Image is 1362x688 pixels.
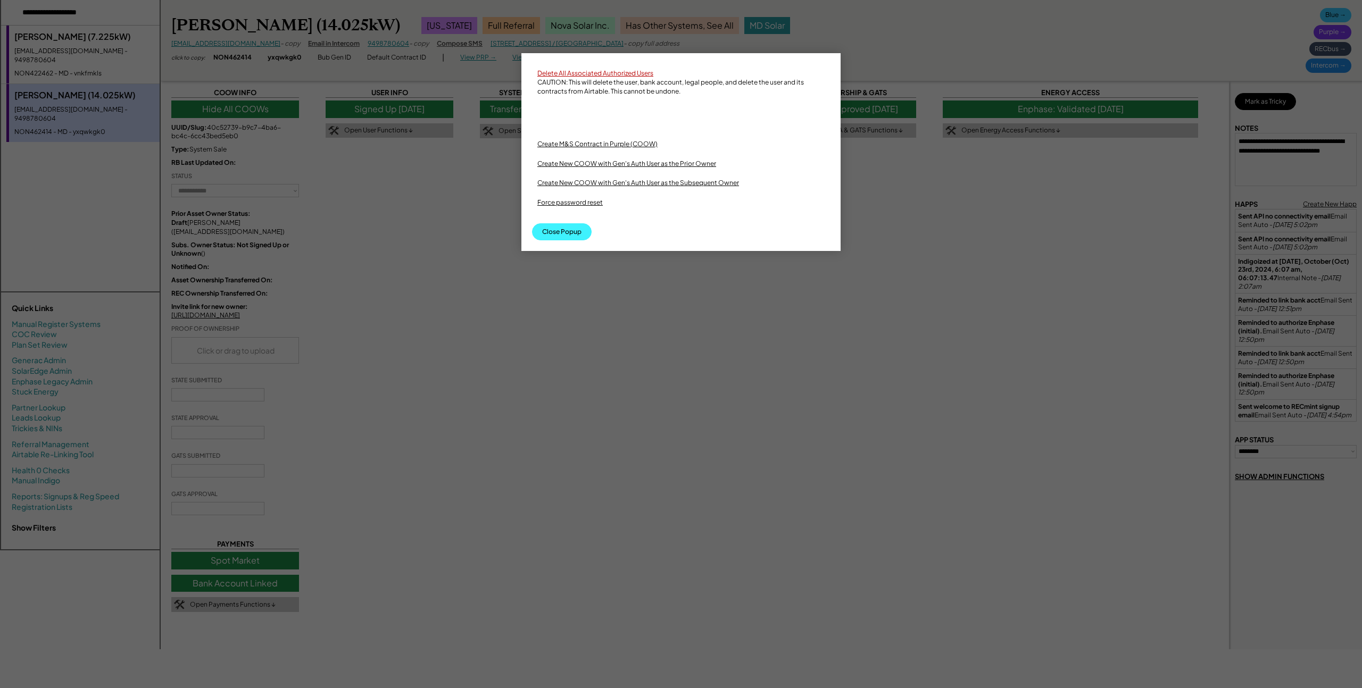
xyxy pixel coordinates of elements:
[532,223,592,240] button: Close Popup
[537,69,653,78] div: Delete All Associated Authorized Users
[537,160,716,169] div: Create New COOW with Gen's Auth User as the Prior Owner
[537,179,739,188] div: Create New COOW with Gen's Auth User as the Subsequent Owner
[537,78,825,97] div: CAUTION: This will delete the user, bank account, legal people, and delete the user and its contr...
[537,198,603,207] div: Force password reset
[537,140,658,149] div: Create M&S Contract in Purple (COOW)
